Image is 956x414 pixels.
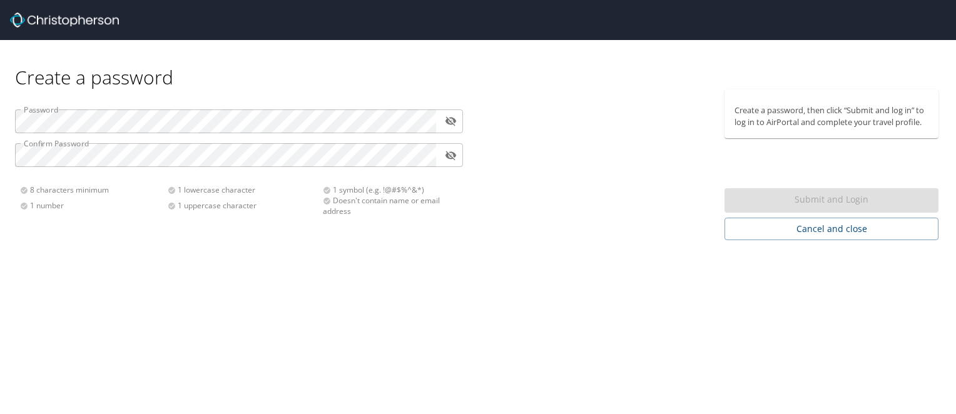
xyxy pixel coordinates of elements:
[725,218,938,241] button: Cancel and close
[168,184,315,195] div: 1 lowercase character
[735,104,928,128] p: Create a password, then click “Submit and log in” to log in to AirPortal and complete your travel...
[168,200,315,211] div: 1 uppercase character
[323,184,455,195] div: 1 symbol (e.g. !@#$%^&*)
[20,184,168,195] div: 8 characters minimum
[441,146,460,165] button: toggle password visibility
[735,221,928,237] span: Cancel and close
[323,195,455,216] div: Doesn't contain name or email address
[441,111,460,131] button: toggle password visibility
[20,200,168,211] div: 1 number
[10,13,119,28] img: Christopherson_logo_rev.png
[15,40,941,89] div: Create a password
